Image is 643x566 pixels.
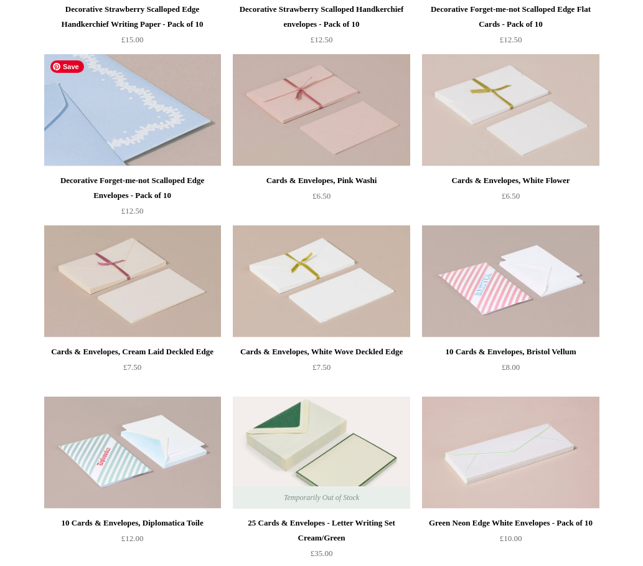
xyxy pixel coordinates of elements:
[44,173,221,224] a: Decorative Forget-me-not Scalloped Edge Envelopes - Pack of 10 £12.50
[311,35,333,44] span: £12.50
[422,54,599,166] a: Cards & Envelopes, White Flower Cards & Envelopes, White Flower
[236,344,406,359] div: Cards & Envelopes, White Wove Deckled Edge
[233,2,410,53] a: Decorative Strawberry Scalloped Handkerchief envelopes - Pack of 10 £12.50
[121,534,144,543] span: £12.00
[236,173,406,188] div: Cards & Envelopes, Pink Washi
[233,344,410,395] a: Cards & Envelopes, White Wove Deckled Edge £7.50
[233,397,410,509] img: 25 Cards & Envelopes - Letter Writing Set Cream/Green
[44,54,221,166] a: Decorative Forget-me-not Scalloped Edge Envelopes - Pack of 10 Decorative Forget-me-not Scalloped...
[44,225,221,337] img: Cards & Envelopes, Cream Laid Deckled Edge
[312,191,331,200] span: £6.50
[422,54,599,166] img: Cards & Envelopes, White Flower
[422,397,599,509] a: Green Neon Edge White Envelopes - Pack of 10 Green Neon Edge White Envelopes - Pack of 10
[44,397,221,509] a: 10 Cards & Envelopes, Diplomatica Toile 10 Cards & Envelopes, Diplomatica Toile
[236,2,406,32] div: Decorative Strawberry Scalloped Handkerchief envelopes - Pack of 10
[47,516,218,531] div: 10 Cards & Envelopes, Diplomatica Toile
[44,2,221,53] a: Decorative Strawberry Scalloped Edge Handkerchief Writing Paper - Pack of 10 £15.00
[233,397,410,509] a: 25 Cards & Envelopes - Letter Writing Set Cream/Green 25 Cards & Envelopes - Letter Writing Set C...
[312,362,331,372] span: £7.50
[422,397,599,509] img: Green Neon Edge White Envelopes - Pack of 10
[422,344,599,395] a: 10 Cards & Envelopes, Bristol Vellum £8.00
[233,54,410,166] img: Cards & Envelopes, Pink Washi
[425,344,596,359] div: 10 Cards & Envelopes, Bristol Vellum
[47,2,218,32] div: Decorative Strawberry Scalloped Edge Handkerchief Writing Paper - Pack of 10
[44,344,221,395] a: Cards & Envelopes, Cream Laid Deckled Edge £7.50
[44,54,221,166] img: Decorative Forget-me-not Scalloped Edge Envelopes - Pack of 10
[422,225,599,337] a: 10 Cards & Envelopes, Bristol Vellum 10 Cards & Envelopes, Bristol Vellum
[502,191,520,200] span: £6.50
[50,60,84,73] span: Save
[44,397,221,509] img: 10 Cards & Envelopes, Diplomatica Toile
[47,344,218,359] div: Cards & Envelopes, Cream Laid Deckled Edge
[236,516,406,545] div: 25 Cards & Envelopes - Letter Writing Set Cream/Green
[311,549,333,558] span: £35.00
[425,516,596,531] div: Green Neon Edge White Envelopes - Pack of 10
[500,35,522,44] span: £12.50
[233,225,410,337] a: Cards & Envelopes, White Wove Deckled Edge Cards & Envelopes, White Wove Deckled Edge
[233,173,410,224] a: Cards & Envelopes, Pink Washi £6.50
[422,173,599,224] a: Cards & Envelopes, White Flower £6.50
[44,225,221,337] a: Cards & Envelopes, Cream Laid Deckled Edge Cards & Envelopes, Cream Laid Deckled Edge
[121,206,144,215] span: £12.50
[502,362,520,372] span: £8.00
[422,225,599,337] img: 10 Cards & Envelopes, Bristol Vellum
[425,173,596,188] div: Cards & Envelopes, White Flower
[123,362,141,372] span: £7.50
[121,35,144,44] span: £15.00
[422,2,599,53] a: Decorative Forget-me-not Scalloped Edge Flat Cards - Pack of 10 £12.50
[233,54,410,166] a: Cards & Envelopes, Pink Washi Cards & Envelopes, Pink Washi
[47,173,218,203] div: Decorative Forget-me-not Scalloped Edge Envelopes - Pack of 10
[425,2,596,32] div: Decorative Forget-me-not Scalloped Edge Flat Cards - Pack of 10
[233,225,410,337] img: Cards & Envelopes, White Wove Deckled Edge
[500,534,522,543] span: £10.00
[271,486,372,509] span: Temporarily Out of Stock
